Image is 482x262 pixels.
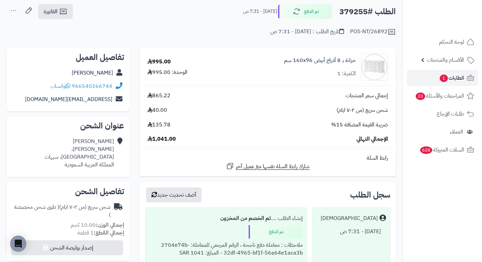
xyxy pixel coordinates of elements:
button: تم الدفع [278,4,332,19]
div: [DEMOGRAPHIC_DATA] [321,215,378,222]
div: POS-NT/26892 [350,28,396,36]
h3: سجل الطلب [350,191,390,199]
div: رابط السلة [142,154,393,162]
b: تم الخصم من المخزون [220,214,271,222]
span: طلبات الإرجاع [437,109,464,119]
a: 966540266744 [72,82,112,90]
a: [EMAIL_ADDRESS][DOMAIN_NAME] [25,95,112,103]
span: ( طرق شحن مخصصة ) [14,203,111,219]
div: تاريخ الطلب : [DATE] - 7:31 ص [270,28,344,36]
span: ضريبة القيمة المضافة 15% [331,121,388,129]
span: لوحة التحكم [439,37,464,47]
a: الفاتورة [38,4,73,19]
div: الكمية: 1 [337,70,356,78]
div: إنشاء الطلب .... [150,212,302,225]
a: المراجعات والأسئلة23 [407,88,478,104]
a: السلات المتروكة628 [407,142,478,158]
div: ملاحظات : معاملة دفع ناجحة ، الرقم المرجعي للمعاملة: 2704e74b-32df-4965-bf1f-56a64e1aca3b - المبل... [150,239,302,260]
span: 40.00 [147,106,167,114]
small: 1 قطعة [77,229,124,237]
a: واتساب [50,82,70,90]
span: 1 [440,75,448,82]
div: [DATE] - 7:31 ص [316,225,386,238]
h2: تفاصيل العميل [12,53,124,61]
span: الأقسام والمنتجات [427,55,464,65]
span: العملاء [450,127,463,137]
a: شارك رابط السلة نفسها مع عميل آخر [226,162,309,170]
a: [PERSON_NAME] [72,69,113,77]
a: خزانة بـ 8 أدراج أبيض ‎160x96 سم‏ [284,57,356,64]
span: شحن سريع (من ٢-٧ ايام) [337,106,388,114]
a: العملاء [407,124,478,140]
button: إصدار بوليصة الشحن [11,240,123,255]
a: الطلبات1 [407,70,478,86]
span: السلات المتروكة [419,145,464,155]
span: الطلبات [439,73,464,83]
strong: إجمالي القطع: [94,229,124,237]
div: تم الدفع [249,225,303,239]
div: Open Intercom Messenger [10,236,26,252]
h2: تفاصيل الشحن [12,187,124,196]
span: 628 [420,146,432,154]
span: شارك رابط السلة نفسها مع عميل آخر [236,163,309,170]
span: الإجمالي النهائي [357,135,388,143]
span: 23 [416,93,425,100]
a: طلبات الإرجاع [407,106,478,122]
div: [PERSON_NAME] [PERSON_NAME]، [GEOGRAPHIC_DATA]، سيهات المملكة العربية السعودية [45,138,114,168]
img: 1731233659-1-90x90.jpg [361,54,388,81]
small: 10.00 كجم [71,221,124,229]
small: [DATE] - 7:31 ص [243,8,277,15]
span: 1,041.00 [147,135,176,143]
span: 135.78 [147,121,170,129]
span: الفاتورة [44,7,58,16]
span: إجمالي سعر المنتجات [346,92,388,100]
button: أضف تحديث جديد [146,187,202,202]
span: المراجعات والأسئلة [415,91,464,101]
h2: الطلب #379255 [339,5,396,19]
div: الوحدة: 995.00 [147,68,187,76]
strong: إجمالي الوزن: [96,221,124,229]
h2: عنوان الشحن [12,122,124,130]
a: لوحة التحكم [407,34,478,50]
span: 865.22 [147,92,170,100]
div: 995.00 [147,58,171,66]
div: شحن سريع (من ٢-٧ ايام) [12,203,111,219]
